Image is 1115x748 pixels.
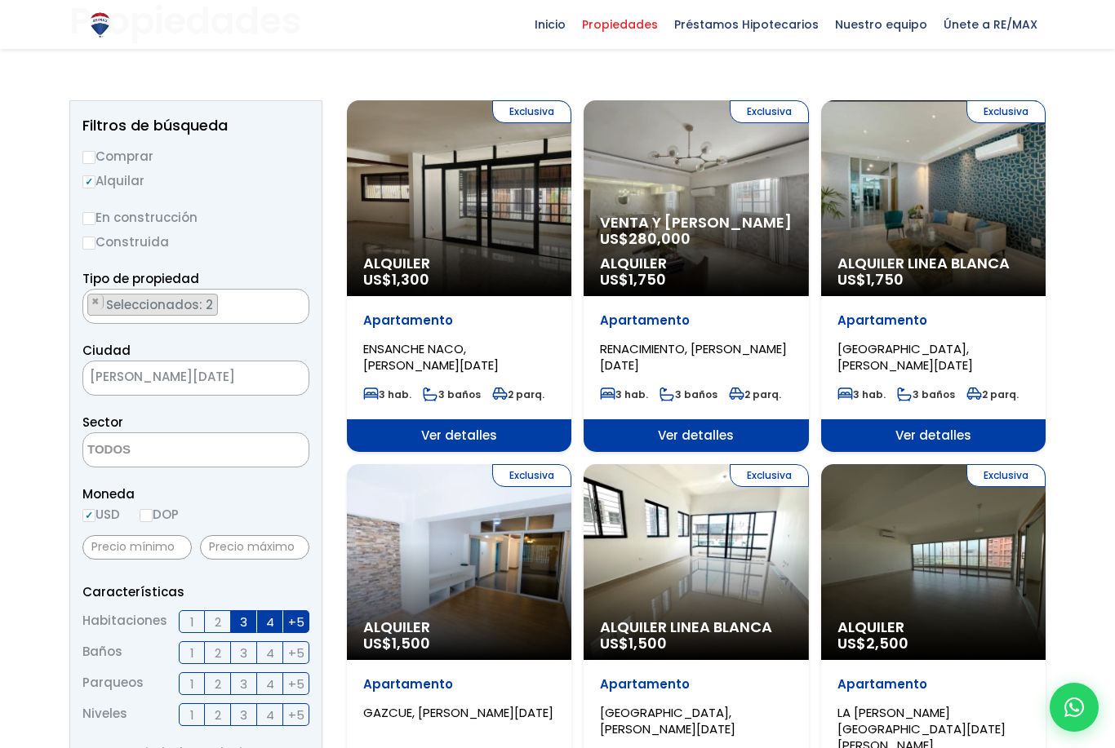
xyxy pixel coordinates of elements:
[140,504,179,524] label: DOP
[600,228,691,249] span: US$
[492,387,544,401] span: 2 parq.
[215,612,221,632] span: 2
[86,11,114,39] img: Logo de REMAX
[82,672,144,695] span: Parqueos
[837,676,1029,693] p: Apartamento
[215,705,221,725] span: 2
[82,535,192,560] input: Precio mínimo
[666,12,827,37] span: Préstamos Hipotecarios
[600,676,792,693] p: Apartamento
[837,633,908,653] span: US$
[82,703,127,726] span: Niveles
[492,100,571,123] span: Exclusiva
[629,228,691,249] span: 280,000
[629,269,666,290] span: 1,750
[363,387,411,401] span: 3 hab.
[266,705,274,725] span: 4
[837,312,1029,329] p: Apartamento
[821,100,1046,452] a: Exclusiva Alquiler Linea Blanca US$1,750 Apartamento [GEOGRAPHIC_DATA], [PERSON_NAME][DATE] 3 hab...
[730,100,809,123] span: Exclusiva
[363,676,555,693] p: Apartamento
[82,207,309,228] label: En construcción
[600,633,667,653] span: US$
[240,643,247,663] span: 3
[291,294,300,310] button: Remove all items
[729,387,781,401] span: 2 parq.
[266,643,274,663] span: 4
[897,387,955,401] span: 3 baños
[215,643,221,663] span: 2
[82,151,96,164] input: Comprar
[190,674,194,694] span: 1
[190,705,194,725] span: 1
[291,294,300,309] span: ×
[190,643,194,663] span: 1
[526,12,574,37] span: Inicio
[866,633,908,653] span: 2,500
[584,419,808,452] span: Ver detalles
[629,633,667,653] span: 1,500
[660,387,717,401] span: 3 baños
[82,175,96,188] input: Alquilar
[363,269,429,290] span: US$
[268,365,292,392] button: Remove all items
[837,340,973,374] span: [GEOGRAPHIC_DATA], [PERSON_NAME][DATE]
[82,117,309,134] h2: Filtros de búsqueda
[240,674,247,694] span: 3
[363,255,555,272] span: Alquiler
[837,255,1029,272] span: Alquiler Linea Blanca
[240,612,247,632] span: 3
[600,269,666,290] span: US$
[82,504,120,524] label: USD
[363,619,555,635] span: Alquiler
[600,215,792,231] span: Venta y [PERSON_NAME]
[82,361,309,396] span: SANTO DOMINGO DE GUZMÁN
[82,270,199,287] span: Tipo de propiedad
[730,464,809,487] span: Exclusiva
[347,419,571,452] span: Ver detalles
[363,704,553,721] span: GAZCUE, [PERSON_NAME][DATE]
[827,12,935,37] span: Nuestro equipo
[87,294,218,316] li: APARTAMENTO
[83,365,268,388] span: SANTO DOMINGO DE GUZMÁN
[266,674,274,694] span: 4
[492,464,571,487] span: Exclusiva
[288,612,304,632] span: +5
[82,582,309,602] p: Características
[104,296,217,313] span: Seleccionados: 2
[600,255,792,272] span: Alquiler
[82,484,309,504] span: Moneda
[347,100,571,452] a: Exclusiva Alquiler US$1,300 Apartamento ENSANCHE NACO, [PERSON_NAME][DATE] 3 hab. 3 baños 2 parq....
[82,509,96,522] input: USD
[600,387,648,401] span: 3 hab.
[288,705,304,725] span: +5
[240,705,247,725] span: 3
[288,643,304,663] span: +5
[83,290,92,325] textarea: Search
[82,610,167,633] span: Habitaciones
[363,312,555,329] p: Apartamento
[966,100,1046,123] span: Exclusiva
[82,342,131,359] span: Ciudad
[423,387,481,401] span: 3 baños
[82,212,96,225] input: En construcción
[574,12,666,37] span: Propiedades
[200,535,309,560] input: Precio máximo
[821,419,1046,452] span: Ver detalles
[584,100,808,452] a: Exclusiva Venta y [PERSON_NAME] US$280,000 Alquiler US$1,750 Apartamento RENACIMIENTO, [PERSON_NA...
[82,146,309,166] label: Comprar
[190,612,194,632] span: 1
[392,633,430,653] span: 1,500
[392,269,429,290] span: 1,300
[215,674,221,694] span: 2
[82,232,309,252] label: Construida
[82,170,309,191] label: Alquilar
[82,237,96,250] input: Construida
[288,674,304,694] span: +5
[600,704,735,737] span: [GEOGRAPHIC_DATA], [PERSON_NAME][DATE]
[600,312,792,329] p: Apartamento
[82,641,122,664] span: Baños
[600,340,787,374] span: RENACIMIENTO, [PERSON_NAME][DATE]
[91,294,100,309] span: ×
[837,619,1029,635] span: Alquiler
